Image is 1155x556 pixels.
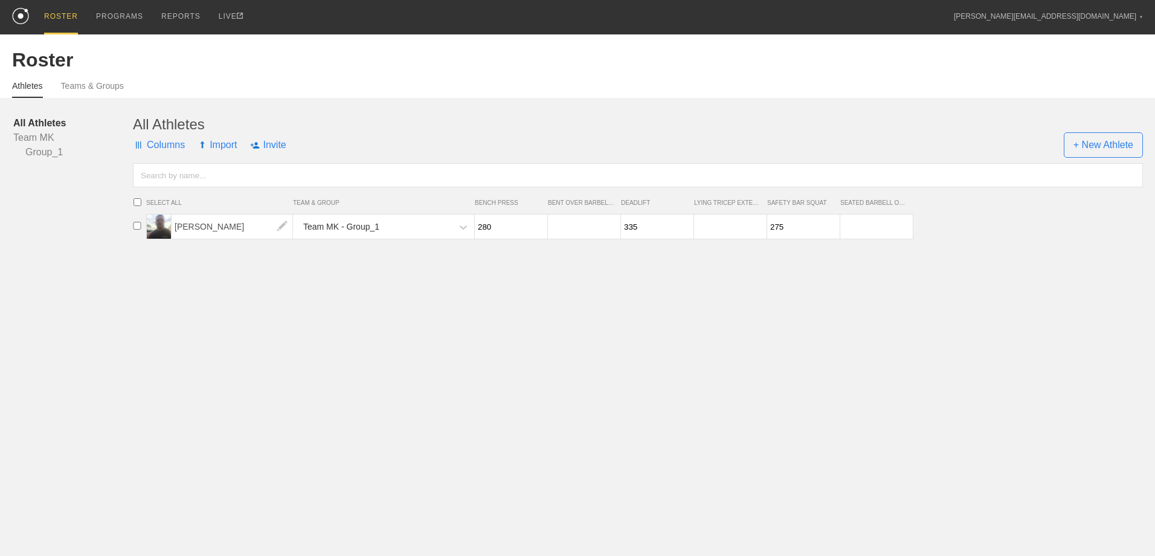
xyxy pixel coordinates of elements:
div: Team MK - Group_1 [303,216,379,238]
div: All Athletes [133,116,1143,133]
span: SEATED BARBELL OVERHEAD PRESS [840,199,907,206]
a: Athletes [12,81,43,98]
iframe: Chat Widget [1095,498,1155,556]
span: TEAM & GROUP [293,199,475,206]
a: Teams & Groups [61,81,124,97]
span: SAFETY BAR SQUAT [767,199,834,206]
a: Team MK [13,131,133,145]
img: edit.png [270,215,294,239]
span: Columns [133,127,185,163]
span: + New Athlete [1064,132,1143,158]
span: Import [198,127,237,163]
span: LYING TRICEP EXTENSION [694,199,761,206]
a: Group_1 [13,145,133,160]
div: Roster [12,49,1143,71]
span: SELECT ALL [146,199,293,206]
span: BENCH PRESS [475,199,542,206]
span: DEADLIFT [621,199,688,206]
img: logo [12,8,29,24]
span: BENT OVER BARBELL ROW [548,199,615,206]
a: [PERSON_NAME] [172,221,293,231]
div: ▼ [1139,13,1143,21]
span: Invite [250,127,286,163]
span: [PERSON_NAME] [172,215,293,239]
a: All Athletes [13,116,133,131]
input: Search by name... [133,163,1143,187]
